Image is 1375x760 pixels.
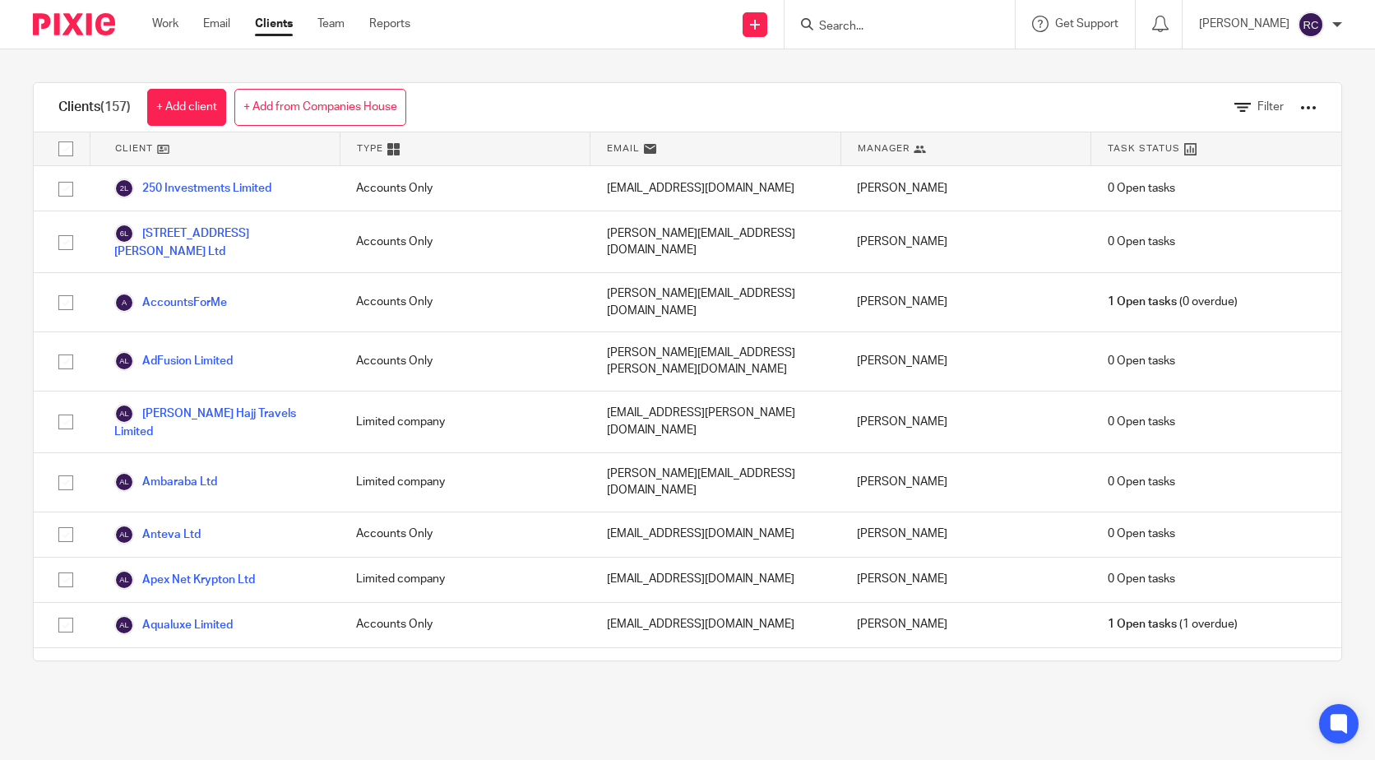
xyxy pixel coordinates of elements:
[1108,414,1175,430] span: 0 Open tasks
[114,224,323,260] a: [STREET_ADDRESS][PERSON_NAME] Ltd
[340,332,590,391] div: Accounts Only
[203,16,230,32] a: Email
[114,570,255,590] a: Apex Net Krypton Ltd
[1108,616,1238,633] span: (1 overdue)
[840,453,1090,512] div: [PERSON_NAME]
[50,133,81,165] input: Select all
[1108,294,1177,310] span: 1 Open tasks
[1108,141,1180,155] span: Task Status
[369,16,410,32] a: Reports
[1257,101,1284,113] span: Filter
[114,525,134,545] img: svg%3E
[340,603,590,647] div: Accounts Only
[840,558,1090,602] div: [PERSON_NAME]
[590,512,840,557] div: [EMAIL_ADDRESS][DOMAIN_NAME]
[817,20,965,35] input: Search
[234,89,406,126] a: + Add from Companies House
[58,99,131,116] h1: Clients
[590,648,840,693] div: [EMAIL_ADDRESS][DOMAIN_NAME]
[590,558,840,602] div: [EMAIL_ADDRESS][DOMAIN_NAME]
[114,178,134,198] img: svg%3E
[840,211,1090,272] div: [PERSON_NAME]
[114,293,134,313] img: svg%3E
[1108,234,1175,250] span: 0 Open tasks
[115,141,153,155] span: Client
[255,16,293,32] a: Clients
[590,392,840,452] div: [EMAIL_ADDRESS][PERSON_NAME][DOMAIN_NAME]
[100,100,131,114] span: (157)
[114,615,134,635] img: svg%3E
[590,166,840,211] div: [EMAIL_ADDRESS][DOMAIN_NAME]
[1108,616,1177,633] span: 1 Open tasks
[590,211,840,272] div: [PERSON_NAME][EMAIL_ADDRESS][DOMAIN_NAME]
[607,141,640,155] span: Email
[317,16,345,32] a: Team
[340,392,590,452] div: Limited company
[840,273,1090,331] div: [PERSON_NAME]
[590,273,840,331] div: [PERSON_NAME][EMAIL_ADDRESS][DOMAIN_NAME]
[1055,18,1118,30] span: Get Support
[33,13,115,35] img: Pixie
[858,141,910,155] span: Manager
[840,332,1090,391] div: [PERSON_NAME]
[114,472,217,492] a: Ambaraba Ltd
[590,603,840,647] div: [EMAIL_ADDRESS][DOMAIN_NAME]
[840,648,1090,693] div: [PERSON_NAME]
[1108,571,1175,587] span: 0 Open tasks
[1108,474,1175,490] span: 0 Open tasks
[340,453,590,512] div: Limited company
[114,293,227,313] a: AccountsForMe
[114,404,134,424] img: svg%3E
[114,224,134,243] img: svg%3E
[152,16,178,32] a: Work
[114,660,134,680] img: svg%3E
[114,404,323,440] a: [PERSON_NAME] Hajj Travels Limited
[114,351,233,371] a: AdFusion Limited
[1108,294,1238,310] span: (0 overdue)
[340,648,590,693] div: Accounts Only
[840,603,1090,647] div: [PERSON_NAME]
[340,558,590,602] div: Limited company
[1108,180,1175,197] span: 0 Open tasks
[1108,526,1175,542] span: 0 Open tasks
[147,89,226,126] a: + Add client
[114,351,134,371] img: svg%3E
[357,141,383,155] span: Type
[840,166,1090,211] div: [PERSON_NAME]
[114,570,134,590] img: svg%3E
[340,211,590,272] div: Accounts Only
[114,178,271,198] a: 250 Investments Limited
[340,273,590,331] div: Accounts Only
[340,166,590,211] div: Accounts Only
[114,660,209,680] a: Arua Limited
[1298,12,1324,38] img: svg%3E
[114,525,201,545] a: Anteva Ltd
[114,472,134,492] img: svg%3E
[1199,16,1289,32] p: [PERSON_NAME]
[840,392,1090,452] div: [PERSON_NAME]
[1108,353,1175,369] span: 0 Open tasks
[590,453,840,512] div: [PERSON_NAME][EMAIL_ADDRESS][DOMAIN_NAME]
[114,615,233,635] a: Aqualuxe Limited
[840,512,1090,557] div: [PERSON_NAME]
[340,512,590,557] div: Accounts Only
[590,332,840,391] div: [PERSON_NAME][EMAIL_ADDRESS][PERSON_NAME][DOMAIN_NAME]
